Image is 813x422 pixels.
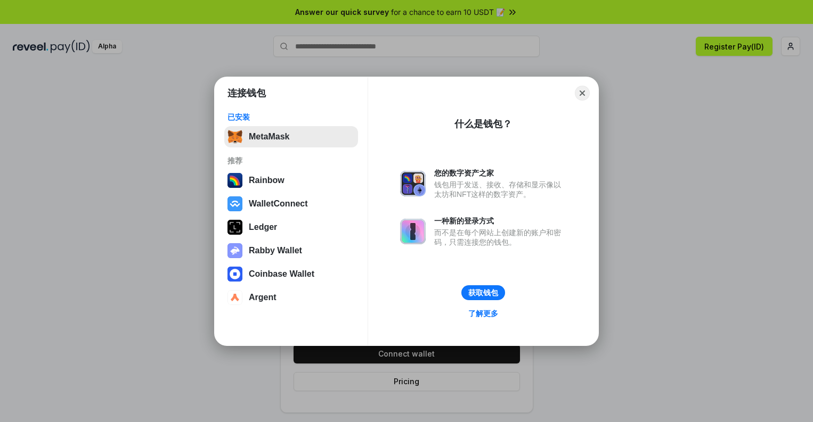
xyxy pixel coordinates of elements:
div: 什么是钱包？ [454,118,512,130]
button: Argent [224,287,358,308]
img: svg+xml,%3Csvg%20width%3D%2228%22%20height%3D%2228%22%20viewBox%3D%220%200%2028%2028%22%20fill%3D... [227,267,242,282]
button: Ledger [224,217,358,238]
div: 一种新的登录方式 [434,216,566,226]
div: Rabby Wallet [249,246,302,255]
button: Close [575,86,590,101]
div: MetaMask [249,132,289,142]
img: svg+xml,%3Csvg%20width%3D%22120%22%20height%3D%22120%22%20viewBox%3D%220%200%20120%20120%22%20fil... [227,173,242,188]
img: svg+xml,%3Csvg%20width%3D%2228%22%20height%3D%2228%22%20viewBox%3D%220%200%2028%2028%22%20fill%3D... [227,196,242,211]
div: Ledger [249,222,277,232]
img: svg+xml,%3Csvg%20xmlns%3D%22http%3A%2F%2Fwww.w3.org%2F2000%2Fsvg%22%20width%3D%2228%22%20height%3... [227,220,242,235]
div: 钱包用于发送、接收、存储和显示像以太坊和NFT这样的数字资产。 [434,180,566,199]
div: WalletConnect [249,199,308,209]
a: 了解更多 [462,307,505,320]
button: Rainbow [224,170,358,191]
div: 已安装 [227,112,355,122]
div: 推荐 [227,156,355,166]
div: 您的数字资产之家 [434,168,566,178]
img: svg+xml,%3Csvg%20xmlns%3D%22http%3A%2F%2Fwww.w3.org%2F2000%2Fsvg%22%20fill%3D%22none%22%20viewBox... [400,219,426,244]
div: Coinbase Wallet [249,269,314,279]
img: svg+xml,%3Csvg%20xmlns%3D%22http%3A%2F%2Fwww.w3.org%2F2000%2Fsvg%22%20fill%3D%22none%22%20viewBox... [227,243,242,258]
div: Argent [249,293,277,302]
img: svg+xml,%3Csvg%20xmlns%3D%22http%3A%2F%2Fwww.w3.org%2F2000%2Fsvg%22%20fill%3D%22none%22%20viewBox... [400,171,426,196]
button: WalletConnect [224,193,358,214]
button: Coinbase Wallet [224,263,358,285]
div: 获取钱包 [468,288,498,297]
button: 获取钱包 [461,285,505,300]
div: 了解更多 [468,309,498,318]
button: Rabby Wallet [224,240,358,261]
div: Rainbow [249,176,284,185]
div: 而不是在每个网站上创建新的账户和密码，只需连接您的钱包。 [434,228,566,247]
img: svg+xml,%3Csvg%20width%3D%2228%22%20height%3D%2228%22%20viewBox%3D%220%200%2028%2028%22%20fill%3D... [227,290,242,305]
h1: 连接钱包 [227,87,266,100]
img: svg+xml,%3Csvg%20fill%3D%22none%22%20height%3D%2233%22%20viewBox%3D%220%200%2035%2033%22%20width%... [227,129,242,144]
button: MetaMask [224,126,358,147]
